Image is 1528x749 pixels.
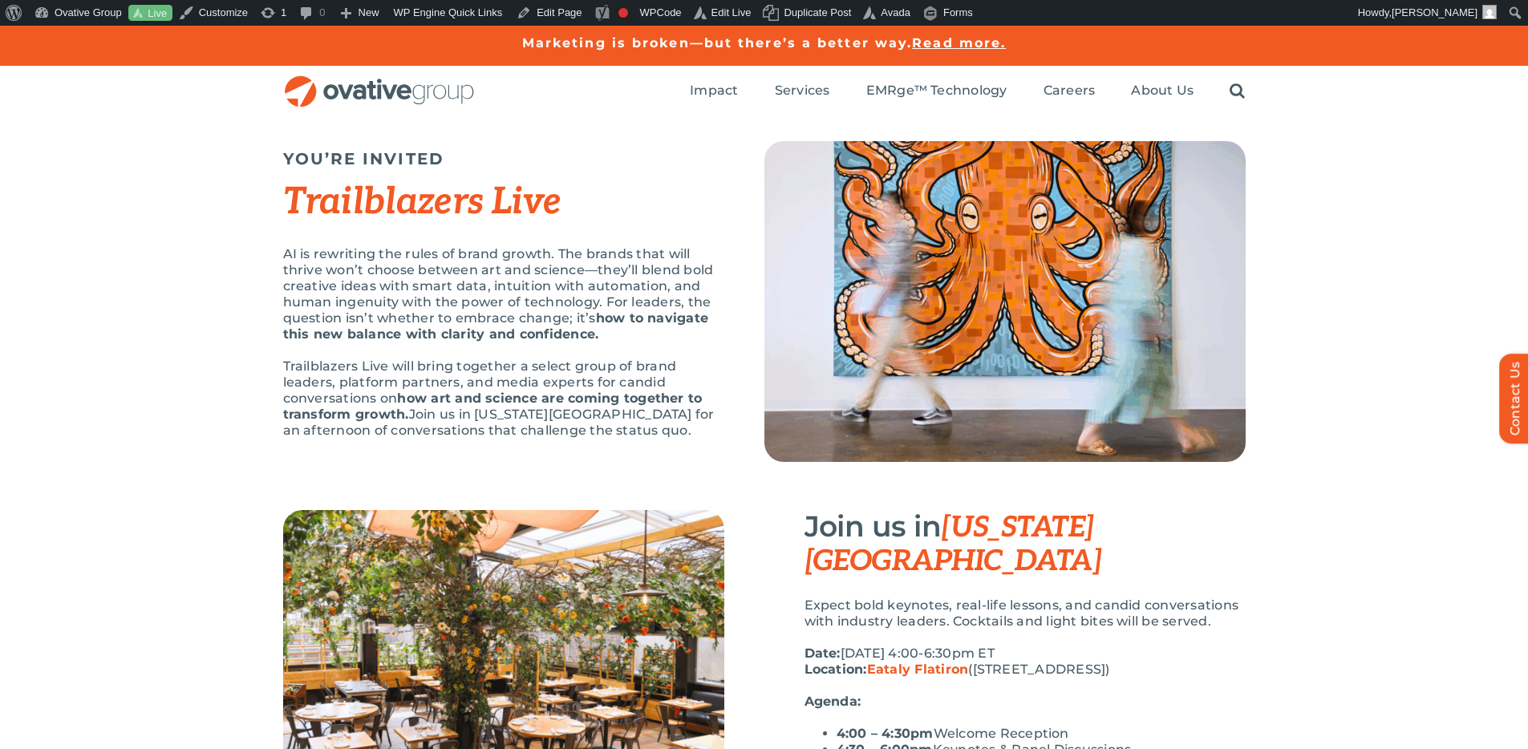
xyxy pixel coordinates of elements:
strong: Agenda: [805,694,861,709]
a: About Us [1131,83,1194,100]
span: Impact [690,83,738,99]
div: Focus keyphrase not set [618,8,628,18]
p: Trailblazers Live will bring together a select group of brand leaders, platform partners, and med... [283,358,724,439]
span: [US_STATE][GEOGRAPHIC_DATA] [805,510,1102,579]
strong: Location: [805,662,969,677]
img: Top Image [764,141,1246,462]
em: Trailblazers Live [283,180,561,225]
h5: YOU’RE INVITED [283,149,724,168]
strong: how to navigate this new balance with clarity and confidence. [283,310,709,342]
a: Marketing is broken—but there’s a better way. [522,35,913,51]
a: Eataly Flatiron [867,662,969,677]
a: Read more. [912,35,1006,51]
a: Live [128,5,172,22]
a: EMRge™ Technology [866,83,1007,100]
li: Welcome Reception [837,726,1246,742]
nav: Menu [690,66,1245,117]
h3: Join us in [805,510,1246,577]
p: [DATE] 4:00-6:30pm ET ([STREET_ADDRESS]) [805,646,1246,678]
a: OG_Full_horizontal_RGB [283,74,476,89]
span: Services [775,83,830,99]
strong: how art and science are coming together to transform growth. [283,391,703,422]
span: Careers [1044,83,1096,99]
strong: Date: [805,646,841,661]
p: AI is rewriting the rules of brand growth. The brands that will thrive won’t choose between art a... [283,246,724,342]
span: EMRge™ Technology [866,83,1007,99]
strong: 4:00 – 4:30pm [837,726,934,741]
span: [PERSON_NAME] [1392,6,1477,18]
span: About Us [1131,83,1194,99]
a: Careers [1044,83,1096,100]
a: Services [775,83,830,100]
a: Search [1230,83,1245,100]
a: Impact [690,83,738,100]
p: Expect bold keynotes, real-life lessons, and candid conversations with industry leaders. Cocktail... [805,597,1246,630]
